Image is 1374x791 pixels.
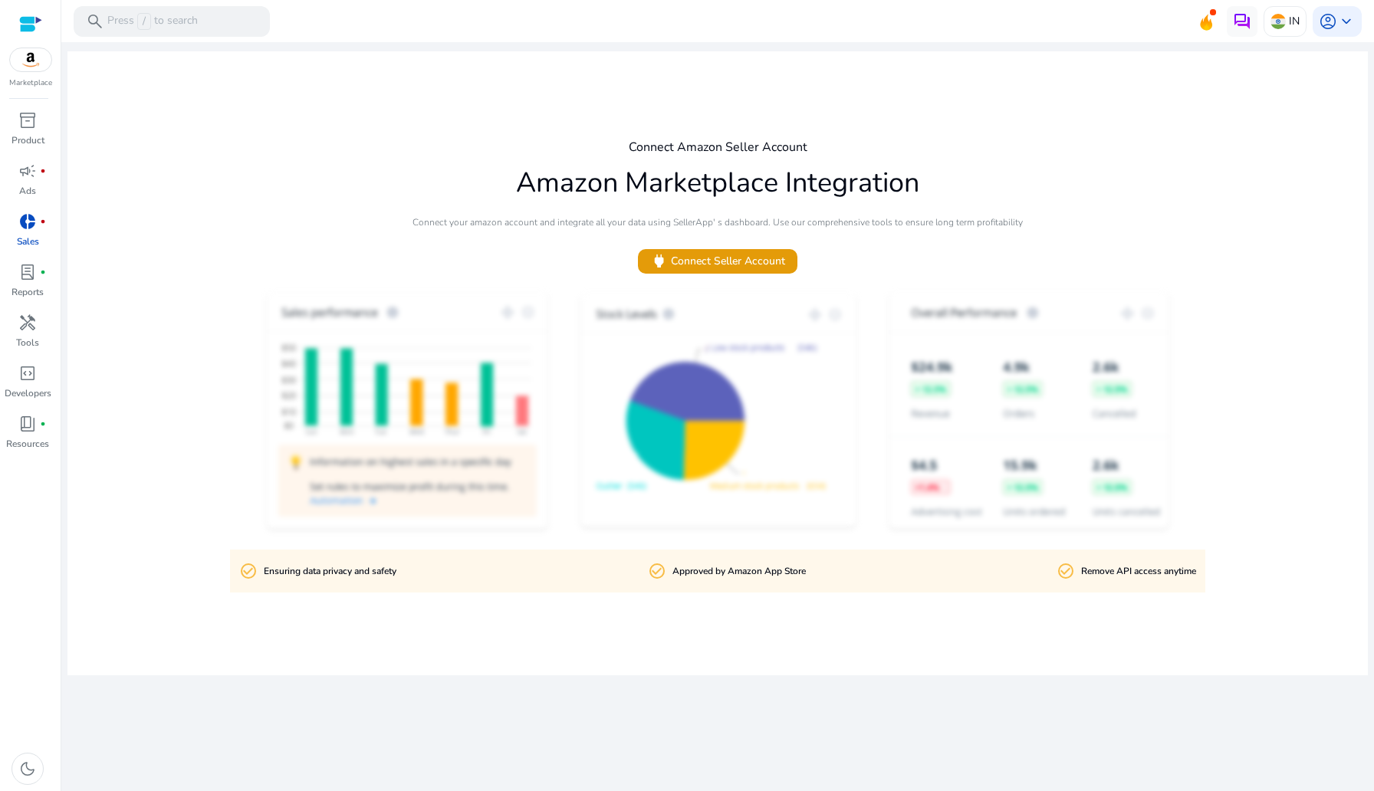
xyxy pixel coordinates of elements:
span: lab_profile [18,263,37,281]
span: dark_mode [18,760,37,778]
span: donut_small [18,212,37,231]
img: in.svg [1270,14,1286,29]
p: Product [12,133,44,147]
span: account_circle [1319,12,1337,31]
span: keyboard_arrow_down [1337,12,1356,31]
span: / [137,13,151,30]
p: Press to search [107,13,198,30]
p: Ads [19,184,36,198]
span: book_4 [18,415,37,433]
p: Tools [16,336,39,350]
p: Developers [5,386,51,400]
mat-icon: check_circle_outline [239,562,258,580]
span: inventory_2 [18,111,37,130]
p: Marketplace [9,77,52,89]
h1: Amazon Marketplace Integration [516,166,919,199]
p: Sales [17,235,39,248]
h4: Connect Amazon Seller Account [629,140,807,155]
span: campaign [18,162,37,180]
img: amazon.svg [10,48,51,71]
p: IN [1289,8,1300,34]
span: fiber_manual_record [40,218,46,225]
span: fiber_manual_record [40,421,46,427]
span: search [86,12,104,31]
p: Reports [12,285,44,299]
p: Remove API access anytime [1081,564,1196,579]
span: code_blocks [18,364,37,382]
span: fiber_manual_record [40,269,46,275]
span: handyman [18,313,37,332]
p: Ensuring data privacy and safety [264,564,396,579]
p: Resources [6,437,49,451]
mat-icon: check_circle_outline [1057,562,1075,580]
span: fiber_manual_record [40,168,46,174]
